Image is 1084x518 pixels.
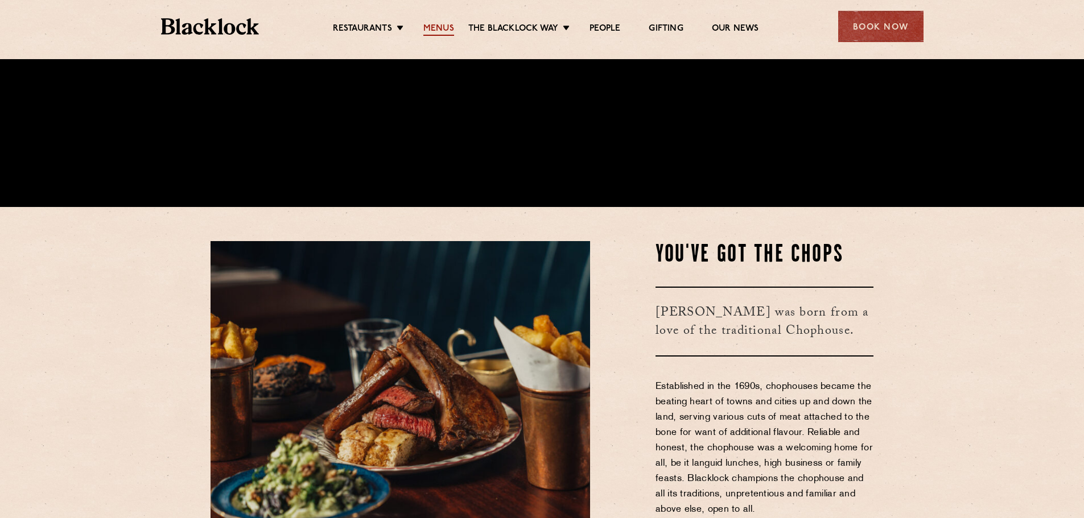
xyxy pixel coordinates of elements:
h3: [PERSON_NAME] was born from a love of the traditional Chophouse. [656,287,873,357]
a: Menus [423,23,454,36]
img: BL_Textured_Logo-footer-cropped.svg [161,18,259,35]
div: Book Now [838,11,924,42]
a: Gifting [649,23,683,36]
p: Established in the 1690s, chophouses became the beating heart of towns and cities up and down the... [656,379,873,517]
h2: You've Got The Chops [656,241,873,270]
a: Our News [712,23,759,36]
a: People [590,23,620,36]
a: Restaurants [333,23,392,36]
a: The Blacklock Way [468,23,558,36]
